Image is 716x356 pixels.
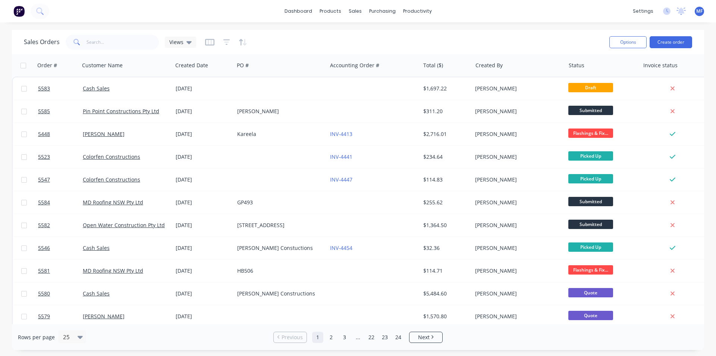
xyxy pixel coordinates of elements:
a: Previous page [274,334,307,341]
span: 5546 [38,244,50,252]
div: Kareela [237,130,320,138]
div: [DATE] [176,290,231,297]
span: Previous [282,334,303,341]
a: 5448 [38,123,83,145]
a: Page 1 is your current page [312,332,323,343]
div: $32.36 [423,244,467,252]
div: [DATE] [176,130,231,138]
div: [PERSON_NAME] [475,153,558,161]
span: 5581 [38,267,50,275]
div: settings [629,6,657,17]
span: Submitted [568,106,613,115]
div: sales [345,6,365,17]
div: [DATE] [176,108,231,115]
span: 5579 [38,313,50,320]
a: 5547 [38,168,83,191]
div: PO # [237,62,249,69]
div: $114.71 [423,267,467,275]
span: Views [169,38,183,46]
div: [PERSON_NAME] [237,108,320,115]
a: Page 24 [393,332,404,343]
a: Open Water Construction Pty Ltd [83,222,165,229]
div: [PERSON_NAME] [475,267,558,275]
a: 5582 [38,214,83,236]
div: [PERSON_NAME] Constructions [237,290,320,297]
div: HB506 [237,267,320,275]
a: MD Roofing NSW Pty Ltd [83,267,143,274]
a: INV-4413 [330,130,352,137]
img: Factory [13,6,25,17]
span: 5523 [38,153,50,161]
div: [DATE] [176,85,231,92]
a: 5583 [38,77,83,100]
div: [PERSON_NAME] [475,199,558,206]
div: Created Date [175,62,208,69]
div: $1,364.50 [423,222,467,229]
span: Submitted [568,197,613,206]
a: Cash Sales [83,290,110,297]
input: Search... [87,35,159,50]
div: Order # [37,62,57,69]
a: dashboard [281,6,316,17]
div: [PERSON_NAME] [475,130,558,138]
span: 5584 [38,199,50,206]
div: [DATE] [176,199,231,206]
span: Rows per page [18,334,55,341]
span: Picked Up [568,151,613,161]
div: products [316,6,345,17]
a: INV-4447 [330,176,352,183]
button: Options [609,36,647,48]
span: Picked Up [568,242,613,252]
div: Status [569,62,584,69]
span: Submitted [568,220,613,229]
a: 5546 [38,237,83,259]
div: [STREET_ADDRESS] [237,222,320,229]
span: Next [418,334,430,341]
a: Page 22 [366,332,377,343]
a: Jump forward [352,332,364,343]
div: $1,697.22 [423,85,467,92]
div: [DATE] [176,176,231,183]
a: Page 2 [326,332,337,343]
a: Next page [409,334,442,341]
a: MD Roofing NSW Pty Ltd [83,199,143,206]
div: $1,570.80 [423,313,467,320]
a: 5579 [38,305,83,328]
a: Cash Sales [83,244,110,251]
a: [PERSON_NAME] [83,130,125,137]
a: 5584 [38,191,83,214]
div: Customer Name [82,62,123,69]
ul: Pagination [270,332,446,343]
a: Colorfen Constructions [83,176,140,183]
div: $5,484.60 [423,290,467,297]
div: $311.20 [423,108,467,115]
div: Total ($) [423,62,443,69]
span: Quote [568,288,613,297]
a: Page 23 [379,332,390,343]
span: MF [696,8,703,15]
span: 5547 [38,176,50,183]
a: INV-4441 [330,153,352,160]
h1: Sales Orders [24,38,60,46]
div: $255.62 [423,199,467,206]
div: [PERSON_NAME] [475,176,558,183]
a: Colorfen Constructions [83,153,140,160]
a: 5581 [38,260,83,282]
span: 5448 [38,130,50,138]
a: INV-4454 [330,244,352,251]
span: Picked Up [568,174,613,183]
button: Create order [650,36,692,48]
span: 5583 [38,85,50,92]
div: Accounting Order # [330,62,379,69]
span: Flashings & Fix... [568,265,613,275]
div: [DATE] [176,267,231,275]
a: 5585 [38,100,83,123]
a: Page 3 [339,332,350,343]
div: $114.83 [423,176,467,183]
div: [PERSON_NAME] [475,222,558,229]
span: Flashings & Fix... [568,129,613,138]
span: 5582 [38,222,50,229]
div: [PERSON_NAME] [475,244,558,252]
a: Cash Sales [83,85,110,92]
span: Quote [568,311,613,320]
